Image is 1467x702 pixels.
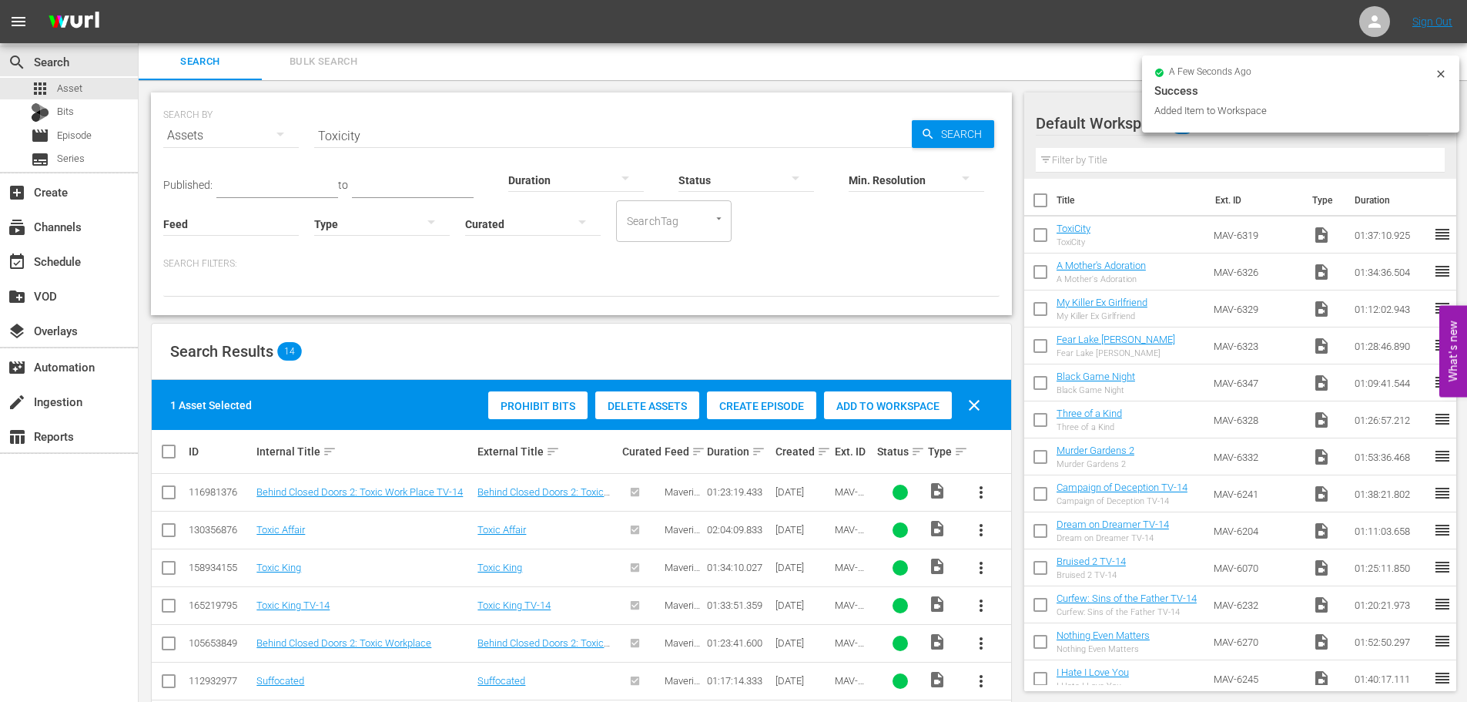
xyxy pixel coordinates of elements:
[775,675,830,687] div: [DATE]
[1057,408,1122,419] a: Three of a Kind
[595,400,699,412] span: Delete Assets
[1433,595,1452,613] span: reorder
[189,600,252,611] div: 165219795
[1348,475,1433,512] td: 01:38:21.802
[775,524,830,536] div: [DATE]
[256,562,301,573] a: Toxic King
[1433,410,1452,428] span: reorder
[1057,311,1147,321] div: My Killer Ex Girlfriend
[972,521,990,539] span: more_vert
[163,257,1000,270] p: Search Filters:
[1154,103,1431,119] div: Added Item to Workspace
[707,391,816,419] button: Create Episode
[1348,217,1433,254] td: 01:37:10.925
[189,486,252,498] div: 116981376
[665,600,700,623] span: Maverick Movie
[835,600,864,623] span: MAV-6198
[1207,291,1306,327] td: MAV-6329
[1348,254,1433,291] td: 01:34:36.504
[323,445,337,458] span: sort
[338,179,348,191] span: to
[835,562,864,585] span: MAV-6198
[256,486,463,498] a: Behind Closed Doors 2: Toxic Work Place TV-14
[1057,445,1134,456] a: Murder Gardens 2
[1433,299,1452,317] span: reorder
[1057,644,1150,654] div: Nothing Even Matters
[775,562,830,573] div: [DATE]
[1348,291,1433,327] td: 01:12:02.943
[928,442,957,461] div: Type
[692,445,705,458] span: sort
[707,524,770,536] div: 02:04:09.833
[1433,373,1452,391] span: reorder
[775,486,830,498] div: [DATE]
[1348,401,1433,438] td: 01:26:57.212
[972,672,990,690] span: more_vert
[1433,336,1452,354] span: reorder
[1057,519,1169,530] a: Dream on Dreamer TV-14
[954,445,968,458] span: sort
[1207,401,1306,438] td: MAV-6328
[148,53,253,71] span: Search
[665,486,700,521] span: Maverick Movies
[8,428,26,446] span: Reports
[1207,549,1306,586] td: MAV-6070
[972,483,990,502] span: more_vert
[963,663,1000,700] button: more_vert
[256,524,305,536] a: Toxic Affair
[477,675,525,687] a: Suffocated
[1057,274,1146,284] div: A Mother's Adoration
[8,287,26,306] span: VOD
[256,675,304,687] a: Suffocated
[1207,438,1306,475] td: MAV-6332
[1433,632,1452,650] span: reorder
[1433,521,1452,539] span: reorder
[1348,327,1433,364] td: 01:28:46.890
[1412,15,1452,28] a: Sign Out
[956,387,993,424] button: clear
[189,637,252,649] div: 105653849
[963,587,1000,624] button: more_vert
[1057,593,1197,604] a: Curfew: Sins of the Father TV-14
[1057,533,1169,543] div: Dream on Dreamer TV-14
[1312,374,1331,392] span: Video
[1433,484,1452,502] span: reorder
[1057,667,1129,678] a: I Hate I Love You
[1057,223,1090,234] a: ToxiCity
[256,637,431,649] a: Behind Closed Doors 2: Toxic Workplace
[31,150,49,169] span: subtitles
[963,512,1000,549] button: more_vert
[963,474,1000,511] button: more_vert
[707,637,770,649] div: 01:23:41.600
[1057,630,1150,641] a: Nothing Even Matters
[1312,448,1331,466] span: Video
[477,442,618,461] div: External Title
[752,445,765,458] span: sort
[8,183,26,202] span: Create
[972,634,990,653] span: more_vert
[1207,475,1306,512] td: MAV-6241
[928,595,946,613] span: video_file
[1348,438,1433,475] td: 01:53:36.468
[665,524,700,559] span: Maverick Movies
[622,445,660,458] div: Curated
[1345,179,1438,222] th: Duration
[835,486,864,509] span: MAV-5645
[1312,596,1331,614] span: Video
[928,519,946,538] span: Video
[707,442,770,461] div: Duration
[57,81,82,96] span: Asset
[8,218,26,237] span: subscriptions
[1303,179,1345,222] th: Type
[707,675,770,687] div: 01:17:14.333
[477,562,522,573] a: Toxic King
[1057,556,1126,567] a: Bruised 2 TV-14
[707,400,816,412] span: Create Episode
[817,445,831,458] span: sort
[1057,179,1206,222] th: Title
[1433,262,1452,280] span: reorder
[189,445,252,458] div: ID
[8,358,26,377] span: movie_filter
[1057,237,1090,247] div: ToxiCity
[57,104,74,119] span: Bits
